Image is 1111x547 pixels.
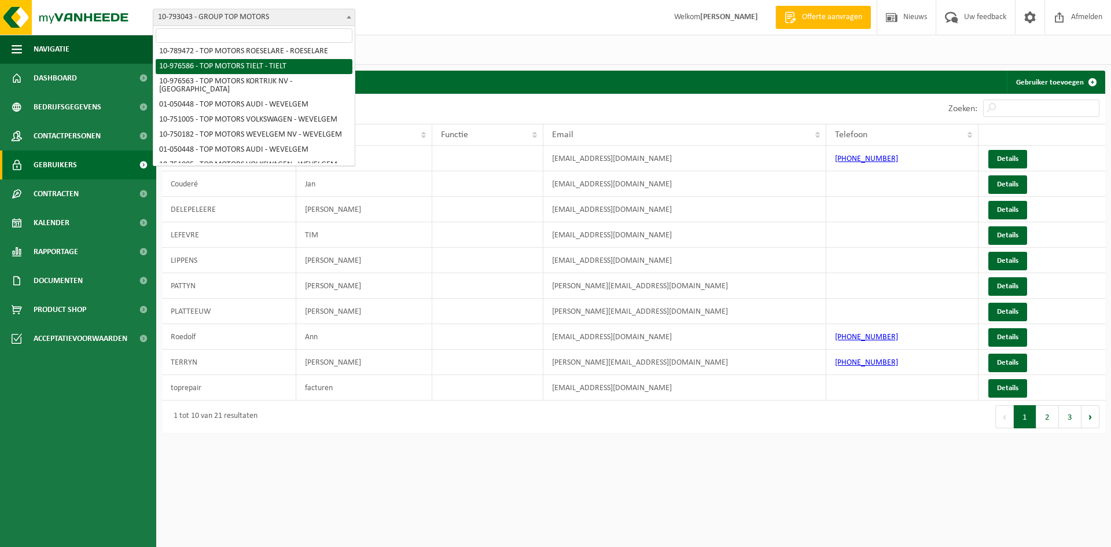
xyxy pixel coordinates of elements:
a: Details [988,201,1027,219]
td: LIPPENS [162,248,296,273]
a: Details [988,175,1027,194]
td: [EMAIL_ADDRESS][DOMAIN_NAME] [543,248,826,273]
td: [EMAIL_ADDRESS][DOMAIN_NAME] [543,171,826,197]
a: [PHONE_NUMBER] [835,333,898,342]
button: 3 [1059,405,1081,428]
td: [PERSON_NAME][EMAIL_ADDRESS][DOMAIN_NAME] [543,350,826,375]
td: [PERSON_NAME] [296,350,432,375]
span: Rapportage [34,237,78,266]
a: [PHONE_NUMBER] [835,358,898,367]
li: 10-751005 - TOP MOTORS VOLKSWAGEN - WEVELGEM [156,112,352,127]
td: [EMAIL_ADDRESS][DOMAIN_NAME] [543,146,826,171]
a: Details [988,252,1027,270]
a: Details [988,354,1027,372]
a: Details [988,379,1027,398]
li: 01-050448 - TOP MOTORS AUDI - WEVELGEM [156,97,352,112]
span: Navigatie [34,35,69,64]
span: 10-793043 - GROUP TOP MOTORS [153,9,355,26]
span: Gebruikers [34,150,77,179]
label: Zoeken: [948,104,977,113]
button: 1 [1014,405,1036,428]
a: [PHONE_NUMBER] [835,155,898,163]
span: Telefoon [835,130,867,139]
a: Details [988,226,1027,245]
td: [EMAIL_ADDRESS][DOMAIN_NAME] [543,375,826,401]
td: PLATTEEUW [162,299,296,324]
td: toprepair [162,375,296,401]
button: Previous [995,405,1014,428]
span: Documenten [34,266,83,295]
span: Email [552,130,573,139]
a: Details [988,303,1027,321]
td: [EMAIL_ADDRESS][DOMAIN_NAME] [543,324,826,350]
td: [PERSON_NAME] [296,197,432,222]
td: Mario [296,146,432,171]
a: Details [988,150,1027,168]
td: Jan [296,171,432,197]
td: [PERSON_NAME][EMAIL_ADDRESS][DOMAIN_NAME] [543,299,826,324]
span: Acceptatievoorwaarden [34,324,127,353]
span: Product Shop [34,295,86,324]
td: [EMAIL_ADDRESS][DOMAIN_NAME] [543,222,826,248]
td: LEFEVRE [162,222,296,248]
td: Roedolf [162,324,296,350]
span: Offerte aanvragen [799,12,865,23]
span: Kalender [34,208,69,237]
td: Ann [296,324,432,350]
li: 10-976563 - TOP MOTORS KORTRIJK NV - [GEOGRAPHIC_DATA] [156,74,352,97]
button: 2 [1036,405,1059,428]
strong: [PERSON_NAME] [700,13,758,21]
span: Contactpersonen [34,122,101,150]
li: 10-789472 - TOP MOTORS ROESELARE - ROESELARE [156,44,352,59]
td: [PERSON_NAME] [296,299,432,324]
td: TIM [296,222,432,248]
button: Next [1081,405,1099,428]
li: 01-050448 - TOP MOTORS AUDI - WEVELGEM [156,142,352,157]
li: 10-751005 - TOP MOTORS VOLKSWAGEN - WEVELGEM [156,157,352,172]
span: Bedrijfsgegevens [34,93,101,122]
li: 10-750182 - TOP MOTORS WEVELGEM NV - WEVELGEM [156,127,352,142]
td: Couderé [162,171,296,197]
td: DELEPELEERE [162,197,296,222]
a: Offerte aanvragen [775,6,871,29]
a: Details [988,328,1027,347]
a: Details [988,277,1027,296]
span: 10-793043 - GROUP TOP MOTORS [153,9,355,25]
div: 1 tot 10 van 21 resultaten [168,406,257,427]
a: Gebruiker toevoegen [1007,71,1104,94]
td: [PERSON_NAME][EMAIL_ADDRESS][DOMAIN_NAME] [543,273,826,299]
span: Functie [441,130,468,139]
td: PATTYN [162,273,296,299]
td: [PERSON_NAME] [296,273,432,299]
td: [PERSON_NAME] [296,248,432,273]
td: [EMAIL_ADDRESS][DOMAIN_NAME] [543,197,826,222]
li: 10-976586 - TOP MOTORS TIELT - TIELT [156,59,352,74]
td: TERRYN [162,350,296,375]
span: Dashboard [34,64,77,93]
td: facturen [296,375,432,401]
span: Contracten [34,179,79,208]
